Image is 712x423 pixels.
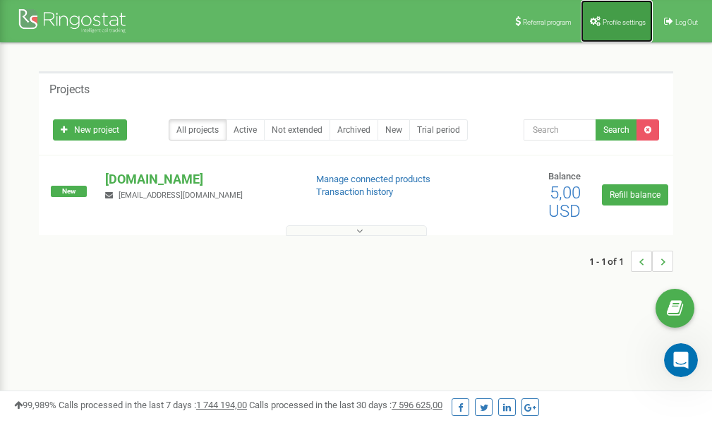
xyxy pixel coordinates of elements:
[675,18,698,26] span: Log Out
[196,400,247,410] u: 1 744 194,00
[409,119,468,141] a: Trial period
[664,343,698,377] iframe: Intercom live chat
[119,191,243,200] span: [EMAIL_ADDRESS][DOMAIN_NAME]
[316,186,393,197] a: Transaction history
[264,119,330,141] a: Not extended
[602,184,668,205] a: Refill balance
[59,400,247,410] span: Calls processed in the last 7 days :
[589,237,673,286] nav: ...
[53,119,127,141] a: New project
[524,119,596,141] input: Search
[169,119,227,141] a: All projects
[330,119,378,141] a: Archived
[603,18,646,26] span: Profile settings
[249,400,442,410] span: Calls processed in the last 30 days :
[105,170,293,189] p: [DOMAIN_NAME]
[548,183,581,221] span: 5,00 USD
[49,83,90,96] h5: Projects
[316,174,430,184] a: Manage connected products
[548,171,581,181] span: Balance
[523,18,572,26] span: Referral program
[378,119,410,141] a: New
[51,186,87,197] span: New
[589,251,631,272] span: 1 - 1 of 1
[392,400,442,410] u: 7 596 625,00
[596,119,637,141] button: Search
[14,400,56,410] span: 99,989%
[226,119,265,141] a: Active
